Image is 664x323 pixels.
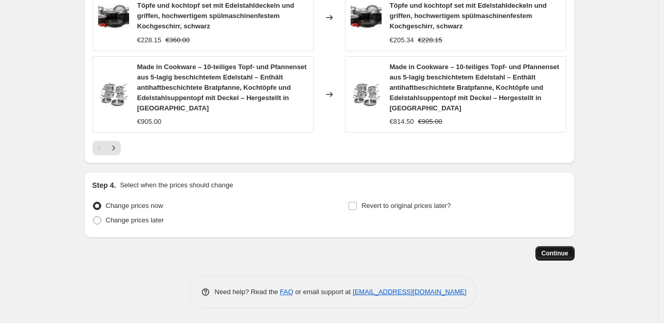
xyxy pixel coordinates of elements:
div: €205.34 [390,35,414,45]
nav: Pagination [92,141,121,155]
a: FAQ [280,288,293,296]
span: or email support at [293,288,353,296]
div: €905.00 [137,117,162,127]
span: Made in Cookware – 10-teiliges Topf- und Pfannenset aus 5-lagig beschichtetem Edelstahl – Enthält... [390,63,559,112]
h2: Step 4. [92,180,116,190]
span: Need help? Read the [215,288,280,296]
span: Made in Cookware – 10-teiliges Topf- und Pfannenset aus 5-lagig beschichtetem Edelstahl – Enthält... [137,63,307,112]
a: [EMAIL_ADDRESS][DOMAIN_NAME] [353,288,466,296]
img: 81Fr5JsiitL_80x.jpg [351,2,382,33]
strike: €228.15 [418,35,442,45]
button: Continue [535,246,575,261]
div: €228.15 [137,35,162,45]
span: Continue [542,249,568,257]
img: 81Fr5JsiitL_80x.jpg [98,2,129,33]
p: Select when the prices should change [120,180,233,190]
button: Next [106,141,121,155]
span: Change prices now [106,202,163,209]
img: 71DKw_61VEL_80x.jpg [351,79,382,110]
strike: €360.00 [166,35,190,45]
div: €814.50 [390,117,414,127]
span: Change prices later [106,216,164,224]
span: Revert to original prices later? [361,202,451,209]
strike: €905.00 [418,117,442,127]
img: 71DKw_61VEL_80x.jpg [98,79,129,110]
